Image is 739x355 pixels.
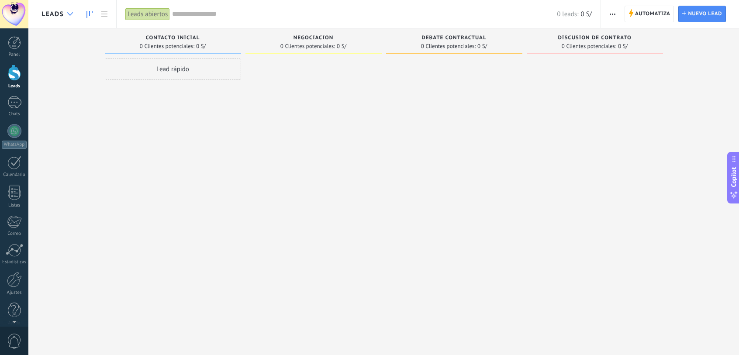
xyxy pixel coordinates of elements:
div: Correo [2,231,27,237]
div: Estadísticas [2,259,27,265]
div: Leads abiertos [125,8,170,21]
span: 0 leads: [557,10,578,18]
a: Automatiza [625,6,674,22]
span: 0 S/ [477,44,487,49]
span: 0 Clientes potenciales: [421,44,476,49]
div: Panel [2,52,27,58]
div: Negociación [250,35,377,42]
div: Discusión de contrato [531,35,659,42]
span: Nuevo lead [688,6,722,22]
span: Negociación [294,35,334,41]
span: 0 S/ [618,44,628,49]
div: WhatsApp [2,141,27,149]
div: Leads [2,83,27,89]
span: 0 Clientes potenciales: [140,44,194,49]
div: Calendario [2,172,27,178]
div: Listas [2,203,27,208]
span: Copilot [729,167,738,187]
div: Debate contractual [390,35,518,42]
a: Leads [82,6,97,23]
span: 0 Clientes potenciales: [280,44,335,49]
a: Nuevo lead [678,6,726,22]
span: 0 S/ [580,10,591,18]
span: Contacto inicial [146,35,200,41]
span: Automatiza [635,6,670,22]
span: 0 S/ [337,44,346,49]
div: Chats [2,111,27,117]
div: Contacto inicial [109,35,237,42]
span: 0 S/ [196,44,206,49]
span: 0 Clientes potenciales: [562,44,616,49]
span: Discusión de contrato [558,35,631,41]
span: Leads [41,10,64,18]
button: Más [606,6,619,22]
a: Lista [97,6,112,23]
div: Ajustes [2,290,27,296]
span: Debate contractual [421,35,486,41]
div: Lead rápido [105,58,241,80]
